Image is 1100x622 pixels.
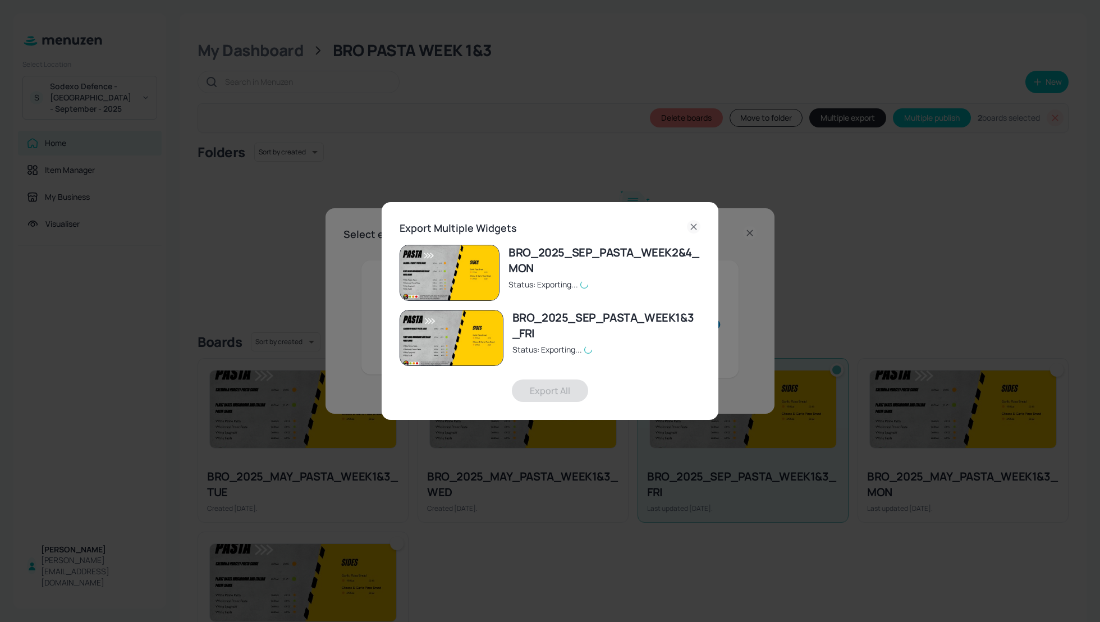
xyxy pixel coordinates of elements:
[400,245,499,301] img: BRO_2025_SEP_PASTA_WEEK2&4_MON
[400,220,517,236] h6: Export Multiple Widgets
[508,245,700,276] div: BRO_2025_SEP_PASTA_WEEK2&4_MON
[508,278,700,290] div: Status: Exporting...
[400,310,503,368] img: BRO_2025_SEP_PASTA_WEEK1&3_FRI
[512,310,701,341] div: BRO_2025_SEP_PASTA_WEEK1&3_FRI
[512,344,701,355] div: Status: Exporting...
